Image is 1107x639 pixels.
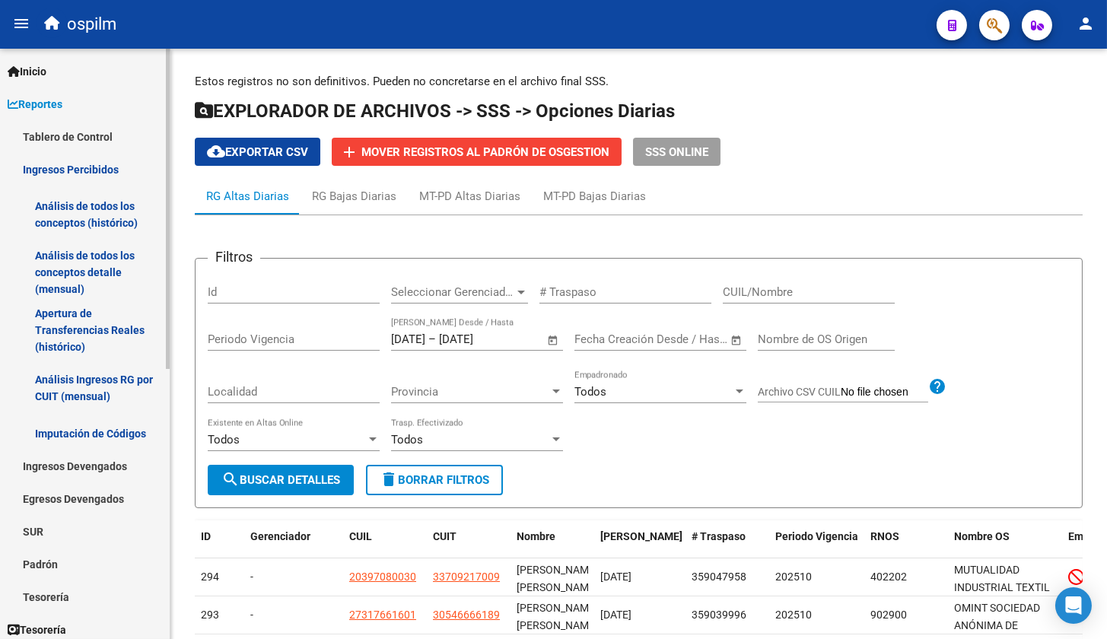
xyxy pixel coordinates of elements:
span: 293 [201,609,219,621]
span: CUIT [433,530,456,542]
button: Open calendar [728,332,746,349]
datatable-header-cell: RNOS [864,520,948,571]
span: - [250,609,253,621]
datatable-header-cell: Periodo Vigencia [769,520,864,571]
span: 202510 [775,571,812,583]
span: Exportar CSV [207,145,308,159]
p: Estos registros no son definitivos. Pueden no concretarse en el archivo final SSS. [195,73,1083,90]
button: Exportar CSV [195,138,320,166]
datatable-header-cell: Nombre [511,520,594,571]
span: - [250,571,253,583]
span: Todos [208,433,240,447]
span: [PERSON_NAME] [PERSON_NAME] [517,564,598,593]
span: SSS ONLINE [645,145,708,159]
datatable-header-cell: CUIL [343,520,427,571]
span: Nombre OS [954,530,1010,542]
input: Fecha inicio [391,332,425,346]
div: [DATE] [600,606,679,624]
datatable-header-cell: # Traspaso [686,520,769,571]
span: Inicio [8,63,46,80]
div: MT-PD Altas Diarias [419,188,520,205]
input: Fecha fin [650,332,724,346]
span: 359047958 [692,571,746,583]
input: Fecha fin [439,332,513,346]
span: Periodo Vigencia [775,530,858,542]
span: [PERSON_NAME] [PERSON_NAME] [517,602,598,631]
button: Open calendar [545,332,562,349]
datatable-header-cell: Fecha Traspaso [594,520,686,571]
div: RG Altas Diarias [206,188,289,205]
span: 359039996 [692,609,746,621]
datatable-header-cell: ID [195,520,244,571]
span: 202510 [775,609,812,621]
mat-icon: search [221,470,240,488]
span: MUTUALIDAD INDUSTRIAL TEXTIL [GEOGRAPHIC_DATA] [954,564,1057,611]
button: Mover registros al PADRÓN de OsGestion [332,138,622,166]
datatable-header-cell: Nombre OS [948,520,1062,571]
mat-icon: menu [12,14,30,33]
mat-icon: delete [380,470,398,488]
mat-icon: add [340,143,358,161]
span: Tesorería [8,622,66,638]
div: [DATE] [600,568,679,586]
span: Todos [391,433,423,447]
span: 294 [201,571,219,583]
span: 27317661601 [349,609,416,621]
span: 902900 [870,609,907,621]
span: CUIL [349,530,372,542]
span: Nombre [517,530,555,542]
h3: Filtros [208,246,260,268]
span: Mover registros al PADRÓN de OsGestion [361,145,609,159]
span: # Traspaso [692,530,746,542]
mat-icon: help [928,377,946,396]
span: Archivo CSV CUIL [758,386,841,398]
span: 33709217009 [433,571,500,583]
span: Gerenciador [250,530,310,542]
span: Buscar Detalles [221,473,340,487]
input: Fecha inicio [574,332,636,346]
div: MT-PD Bajas Diarias [543,188,646,205]
span: [PERSON_NAME] [600,530,682,542]
span: EXPLORADOR DE ARCHIVOS -> SSS -> Opciones Diarias [195,100,675,122]
div: Open Intercom Messenger [1055,587,1092,624]
span: 30546666189 [433,609,500,621]
mat-icon: person [1077,14,1095,33]
span: ospilm [67,8,116,41]
span: Reportes [8,96,62,113]
span: Provincia [391,385,549,399]
datatable-header-cell: Gerenciador [244,520,343,571]
datatable-header-cell: CUIT [427,520,511,571]
span: 20397080030 [349,571,416,583]
input: Archivo CSV CUIL [841,386,928,399]
button: SSS ONLINE [633,138,721,166]
span: Seleccionar Gerenciador [391,285,514,299]
mat-icon: cloud_download [207,142,225,161]
span: Borrar Filtros [380,473,489,487]
span: RNOS [870,530,899,542]
button: Borrar Filtros [366,465,503,495]
button: Buscar Detalles [208,465,354,495]
span: ID [201,530,211,542]
span: Todos [574,385,606,399]
span: 402202 [870,571,907,583]
span: – [428,332,436,346]
div: RG Bajas Diarias [312,188,396,205]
